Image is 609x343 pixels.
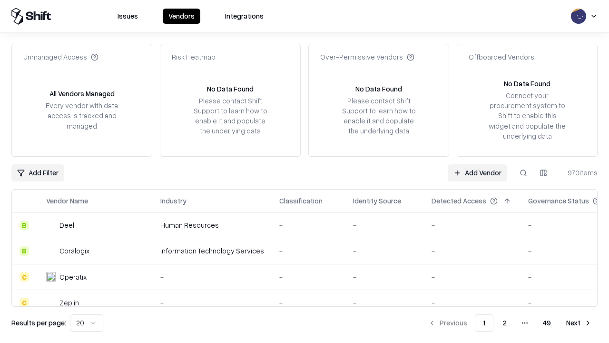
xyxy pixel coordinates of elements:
div: Industry [160,196,187,206]
button: 49 [535,314,559,332]
div: B [20,221,29,230]
button: Next [560,314,598,332]
button: Integrations [219,9,269,24]
div: - [432,298,513,308]
div: 970 items [560,168,598,178]
div: Zeplin [59,298,79,308]
div: C [20,272,29,282]
div: Unmanaged Access [23,52,98,62]
div: Vendor Name [46,196,88,206]
div: No Data Found [355,84,402,94]
div: - [353,246,416,256]
div: Operatix [59,272,87,282]
div: Every vendor with data access is tracked and managed [42,101,121,131]
div: Please contact Shift Support to learn how to enable it and populate the underlying data [191,96,270,136]
div: All Vendors Managed [49,89,115,99]
div: - [432,220,513,230]
img: Deel [46,221,56,230]
div: - [432,272,513,282]
div: Please contact Shift Support to learn how to enable it and populate the underlying data [339,96,418,136]
div: Coralogix [59,246,89,256]
div: - [279,272,338,282]
div: Deel [59,220,74,230]
div: C [20,298,29,307]
div: No Data Found [504,79,550,89]
div: - [353,298,416,308]
button: Add Filter [11,164,64,182]
div: Risk Heatmap [172,52,216,62]
div: Over-Permissive Vendors [320,52,414,62]
div: Information Technology Services [160,246,264,256]
div: Offboarded Vendors [469,52,534,62]
img: Zeplin [46,298,56,307]
button: Vendors [163,9,200,24]
div: Governance Status [528,196,589,206]
div: Detected Access [432,196,486,206]
div: - [353,272,416,282]
div: - [432,246,513,256]
div: - [160,272,264,282]
div: - [279,220,338,230]
p: Results per page: [11,318,66,328]
img: Coralogix [46,246,56,256]
div: No Data Found [207,84,254,94]
div: - [160,298,264,308]
div: Identity Source [353,196,401,206]
div: - [353,220,416,230]
div: Classification [279,196,323,206]
button: 1 [475,314,493,332]
button: 2 [495,314,514,332]
div: Human Resources [160,220,264,230]
img: Operatix [46,272,56,282]
button: Issues [112,9,144,24]
div: B [20,246,29,256]
div: Connect your procurement system to Shift to enable this widget and populate the underlying data [488,91,567,141]
div: - [279,298,338,308]
a: Add Vendor [448,164,507,182]
div: - [279,246,338,256]
nav: pagination [422,314,598,332]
